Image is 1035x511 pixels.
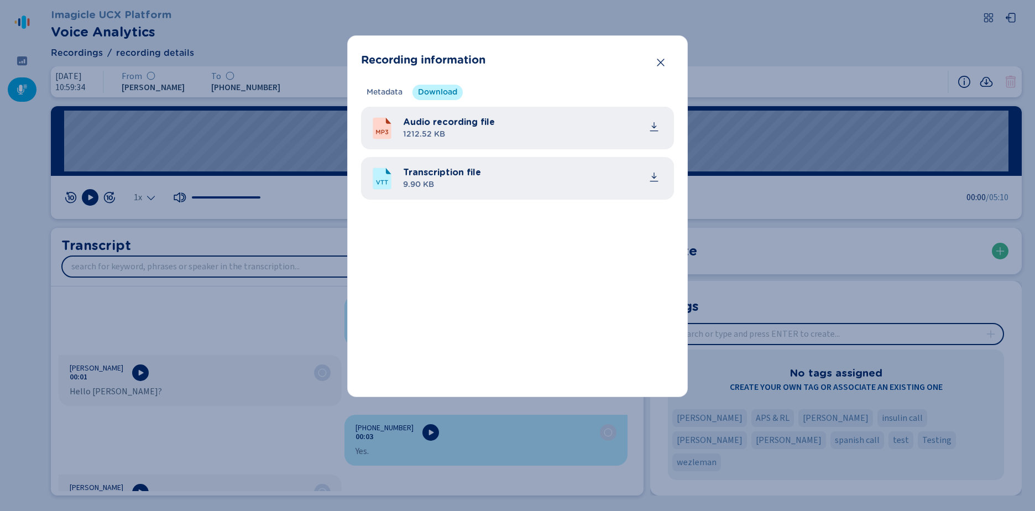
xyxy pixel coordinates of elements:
[403,166,481,179] span: Transcription file
[403,166,665,191] div: transcription_20251009_105934_JuanMontenegro-+16193181890.vtt.txt
[650,51,672,74] button: Close
[367,87,402,98] span: Metadata
[370,116,394,140] svg: MP3File
[403,116,495,129] span: Audio recording file
[403,179,481,191] span: 9.90 KB
[643,166,665,188] button: common.download
[649,121,660,132] div: Download file
[649,171,660,182] div: Download file
[403,129,495,140] span: 1212.52 KB
[370,166,394,191] svg: VTTFile
[649,171,660,182] svg: download
[643,116,665,138] button: common.download
[649,121,660,132] svg: download
[361,49,674,71] header: Recording information
[403,116,665,140] div: audio_20251009_105934_JuanMontenegro-+16193181890.mp3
